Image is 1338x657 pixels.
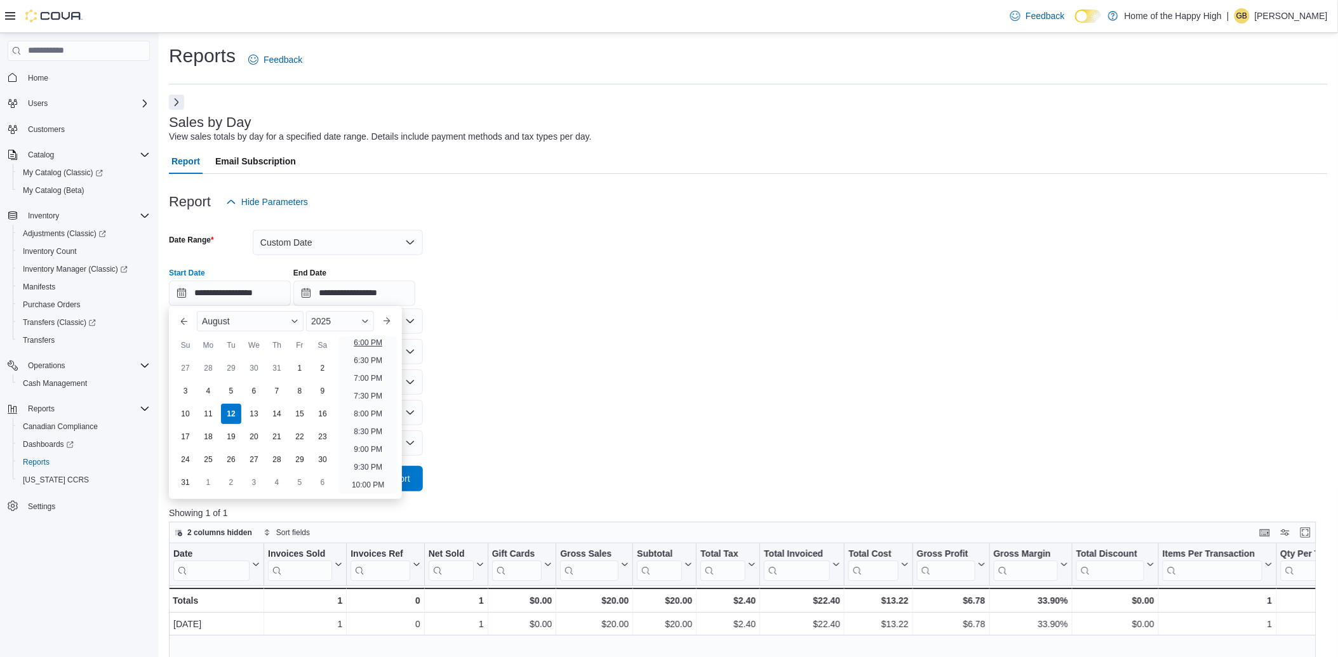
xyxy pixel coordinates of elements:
button: Customers [3,120,155,138]
div: Date [173,548,250,580]
div: Total Invoiced [764,548,830,580]
span: Reports [23,457,50,467]
div: $20.00 [637,616,692,632]
div: Gross Profit [917,548,975,560]
li: 8:00 PM [349,406,387,421]
div: [DATE] [173,616,260,632]
a: My Catalog (Classic) [13,164,155,182]
div: day-6 [312,472,333,493]
div: Gross Sales [560,548,619,580]
div: We [244,335,264,355]
div: Net Sold [429,548,474,560]
span: Reports [18,455,150,470]
div: day-25 [198,449,218,470]
span: Purchase Orders [23,300,81,310]
div: Tu [221,335,241,355]
div: day-5 [221,381,241,401]
span: Customers [23,121,150,137]
span: My Catalog (Classic) [18,165,150,180]
button: Sort fields [258,525,315,540]
a: Home [23,70,53,86]
a: Customers [23,122,70,137]
div: day-9 [312,381,333,401]
div: day-20 [244,427,264,447]
div: day-11 [198,404,218,424]
span: Transfers (Classic) [18,315,150,330]
p: [PERSON_NAME] [1255,8,1328,23]
a: Inventory Count [18,244,82,259]
div: Total Invoiced [764,548,830,560]
button: Keyboard shortcuts [1257,525,1273,540]
button: Cash Management [13,375,155,392]
a: Dashboards [13,435,155,453]
a: Feedback [243,47,307,72]
div: day-8 [290,381,310,401]
input: Press the down key to enter a popover containing a calendar. Press the escape key to close the po... [169,281,291,306]
a: Transfers (Classic) [13,314,155,331]
div: Subtotal [637,548,682,580]
div: day-18 [198,427,218,447]
button: Hide Parameters [221,189,313,215]
p: Home of the Happy High [1125,8,1222,23]
button: Invoices Sold [268,548,342,580]
span: My Catalog (Beta) [18,183,150,198]
div: Invoices Ref [351,548,410,580]
label: Start Date [169,268,205,278]
div: Items Per Transaction [1163,548,1262,560]
span: Adjustments (Classic) [18,226,150,241]
span: Purchase Orders [18,297,150,312]
span: Inventory Count [18,244,150,259]
a: Feedback [1005,3,1069,29]
span: Cash Management [18,376,150,391]
span: Feedback [1026,10,1064,22]
span: Reports [23,401,150,416]
a: Dashboards [18,437,79,452]
div: day-28 [198,358,218,378]
a: Manifests [18,279,60,295]
span: Transfers [18,333,150,348]
div: day-22 [290,427,310,447]
div: day-30 [312,449,333,470]
span: Canadian Compliance [23,421,98,432]
div: day-29 [290,449,310,470]
button: Open list of options [405,316,415,326]
label: End Date [293,268,326,278]
div: Total Cost [848,548,898,560]
button: Inventory [3,207,155,225]
span: Users [28,98,48,109]
button: [US_STATE] CCRS [13,471,155,489]
li: 6:00 PM [349,335,387,350]
span: Washington CCRS [18,472,150,488]
div: August, 2025 [174,357,334,494]
span: Home [23,70,150,86]
button: Previous Month [174,311,194,331]
button: Total Cost [848,548,908,580]
button: Subtotal [637,548,692,580]
span: Adjustments (Classic) [23,229,106,239]
div: day-2 [312,358,333,378]
span: Dashboards [18,437,150,452]
div: day-10 [175,404,196,424]
div: Gross Margin [994,548,1058,580]
button: Total Tax [700,548,756,580]
button: Gift Cards [492,548,552,580]
div: day-27 [244,449,264,470]
li: 7:30 PM [349,388,387,404]
button: Reports [23,401,60,416]
div: $20.00 [637,593,692,608]
div: Button. Open the month selector. August is currently selected. [197,311,304,331]
div: Gross Margin [994,548,1058,560]
div: Th [267,335,287,355]
button: Home [3,69,155,87]
div: day-27 [175,358,196,378]
a: [US_STATE] CCRS [18,472,94,488]
a: Transfers (Classic) [18,315,101,330]
span: My Catalog (Classic) [23,168,103,178]
input: Press the down key to open a popover containing a calendar. [293,281,415,306]
span: Home [28,73,48,83]
button: Catalog [23,147,59,163]
div: day-24 [175,449,196,470]
div: day-12 [221,404,241,424]
span: Inventory Manager (Classic) [23,264,128,274]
